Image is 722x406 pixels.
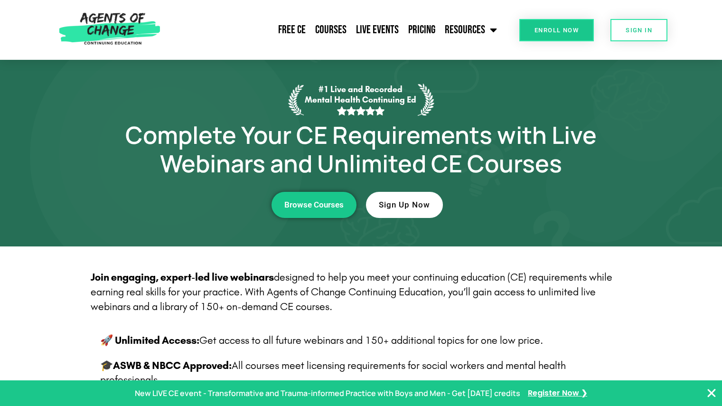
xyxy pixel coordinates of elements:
span: Enroll Now [534,27,579,33]
span: Get access to all future webinars and 150+ additional topics for one low price. [199,334,543,347]
strong: Join engaging, expert-led live webinars [91,271,274,283]
span: Browse Courses [284,201,344,209]
p: #1 Live and Recorded Mental Health Continuing Ed [304,84,418,116]
a: Sign Up Now [366,192,443,218]
b: ASWB & NBCC Approved: [100,359,232,372]
a: Register Now ❯ [528,387,587,400]
a: Live Events [351,18,403,42]
a: Browse Courses [272,192,356,218]
strong: 🎓 [100,359,113,372]
b: 🚀 Unlimited Access: [100,334,199,347]
p: New LIVE CE event - Transformative and Trauma-informed Practice with Boys and Men - Get [DATE] cr... [135,387,520,400]
nav: Menu [165,18,502,42]
span: SIGN IN [626,27,652,33]
a: Pricing [403,18,440,42]
a: Enroll Now [519,19,594,41]
span: All courses meet licensing requirements for social workers and mental health professionals. [100,359,566,387]
a: Free CE [273,18,310,42]
a: Courses [310,18,351,42]
h1: Complete Your CE Requirements with Live Webinars and Unlimited CE Courses [91,121,632,178]
a: Resources [440,18,502,42]
p: designed to help you meet your continuing education (CE) requirements while earning real skills f... [91,270,622,314]
a: SIGN IN [610,19,667,41]
span: Sign Up Now [379,201,430,209]
button: Close Banner [706,387,717,399]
